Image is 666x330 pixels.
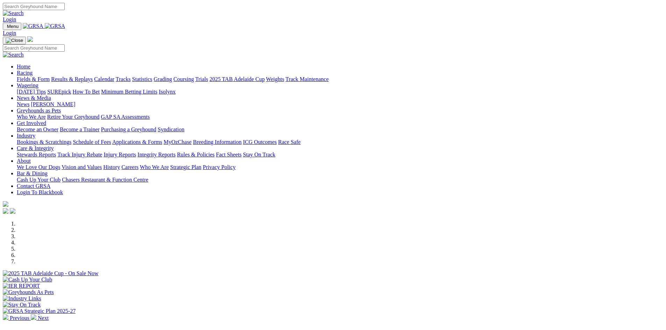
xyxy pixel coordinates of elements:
[101,89,157,95] a: Minimum Betting Limits
[60,126,100,132] a: Become a Trainer
[17,101,663,108] div: News & Media
[3,37,26,44] button: Toggle navigation
[17,101,29,107] a: News
[17,189,63,195] a: Login To Blackbook
[17,126,58,132] a: Become an Owner
[101,126,156,132] a: Purchasing a Greyhound
[243,139,277,145] a: ICG Outcomes
[17,76,663,82] div: Racing
[17,114,663,120] div: Greyhounds as Pets
[3,208,8,214] img: facebook.svg
[3,283,40,289] img: IER REPORT
[17,139,71,145] a: Bookings & Scratchings
[170,164,201,170] a: Strategic Plan
[173,76,194,82] a: Coursing
[17,158,31,164] a: About
[3,52,24,58] img: Search
[3,3,65,10] input: Search
[195,76,208,82] a: Trials
[62,177,148,183] a: Chasers Restaurant & Function Centre
[17,183,50,189] a: Contact GRSA
[164,139,192,145] a: MyOzChase
[38,315,49,321] span: Next
[3,30,16,36] a: Login
[243,152,275,157] a: Stay On Track
[17,152,663,158] div: Care & Integrity
[266,76,284,82] a: Weights
[116,76,131,82] a: Tracks
[101,114,150,120] a: GAP SA Assessments
[3,10,24,16] img: Search
[3,289,54,295] img: Greyhounds As Pets
[17,70,33,76] a: Racing
[17,139,663,145] div: Industry
[73,89,100,95] a: How To Bet
[203,164,236,170] a: Privacy Policy
[154,76,172,82] a: Grading
[17,89,46,95] a: [DATE] Tips
[62,164,102,170] a: Vision and Values
[3,23,21,30] button: Toggle navigation
[17,89,663,95] div: Wagering
[17,108,61,113] a: Greyhounds as Pets
[10,315,29,321] span: Previous
[209,76,265,82] a: 2025 TAB Adelaide Cup
[137,152,176,157] a: Integrity Reports
[47,89,71,95] a: SUREpick
[23,23,43,29] img: GRSA
[3,201,8,207] img: logo-grsa-white.png
[3,270,99,277] img: 2025 TAB Adelaide Cup - On Sale Now
[17,145,54,151] a: Care & Integrity
[17,76,50,82] a: Fields & Form
[27,36,33,42] img: logo-grsa-white.png
[45,23,65,29] img: GRSA
[193,139,242,145] a: Breeding Information
[3,295,41,302] img: Industry Links
[17,82,38,88] a: Wagering
[17,126,663,133] div: Get Involved
[112,139,162,145] a: Applications & Forms
[73,139,111,145] a: Schedule of Fees
[132,76,152,82] a: Statistics
[31,314,36,320] img: chevron-right-pager-white.svg
[17,170,48,176] a: Bar & Dining
[94,76,114,82] a: Calendar
[158,126,184,132] a: Syndication
[216,152,242,157] a: Fact Sheets
[57,152,102,157] a: Track Injury Rebate
[3,277,52,283] img: Cash Up Your Club
[3,308,76,314] img: GRSA Strategic Plan 2025-27
[17,177,60,183] a: Cash Up Your Club
[17,152,56,157] a: Stewards Reports
[286,76,329,82] a: Track Maintenance
[140,164,169,170] a: Who We Are
[17,114,46,120] a: Who We Are
[47,114,100,120] a: Retire Your Greyhound
[159,89,176,95] a: Isolynx
[3,44,65,52] input: Search
[3,315,31,321] a: Previous
[121,164,138,170] a: Careers
[3,302,41,308] img: Stay On Track
[17,177,663,183] div: Bar & Dining
[7,24,19,29] span: Menu
[10,208,15,214] img: twitter.svg
[17,164,663,170] div: About
[3,16,16,22] a: Login
[31,101,75,107] a: [PERSON_NAME]
[31,315,49,321] a: Next
[278,139,300,145] a: Race Safe
[3,314,8,320] img: chevron-left-pager-white.svg
[6,38,23,43] img: Close
[103,152,136,157] a: Injury Reports
[17,95,51,101] a: News & Media
[51,76,93,82] a: Results & Replays
[177,152,215,157] a: Rules & Policies
[17,164,60,170] a: We Love Our Dogs
[17,133,35,139] a: Industry
[17,64,30,69] a: Home
[103,164,120,170] a: History
[17,120,46,126] a: Get Involved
